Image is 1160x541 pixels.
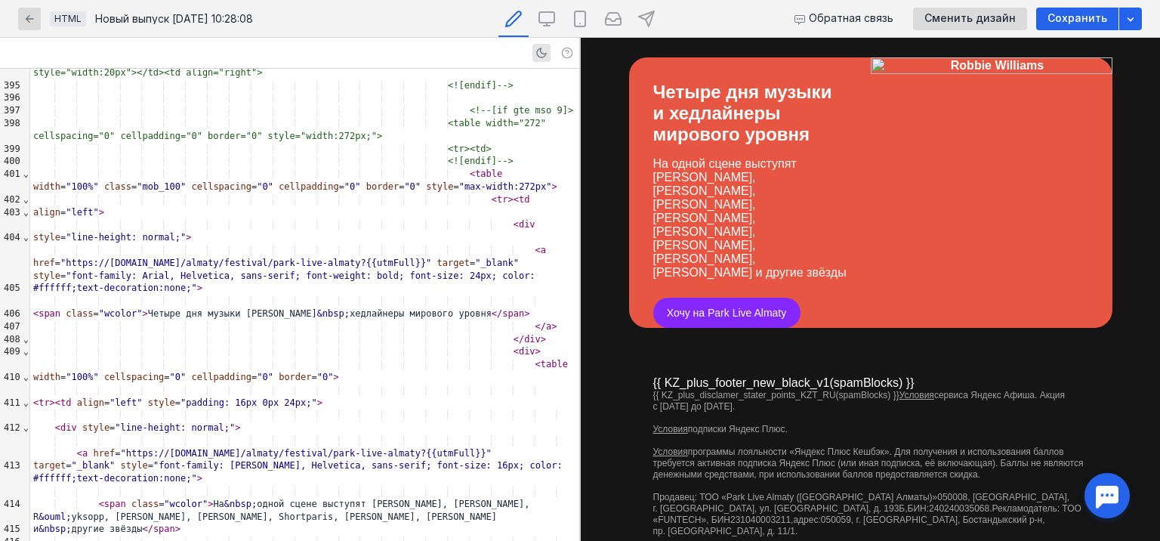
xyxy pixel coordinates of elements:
span: < [514,219,519,230]
div: = [30,218,579,244]
span: border [366,181,399,192]
span: Сохранить [1047,12,1107,25]
span: style [426,181,453,192]
span: <tr><td> [448,144,492,154]
span: Fold line [23,397,29,408]
span: a [541,245,546,255]
button: Сменить дизайн [913,8,1027,30]
span: div [519,219,535,230]
span: </ [535,321,546,332]
span: <tr><td width="20" style="width:20px"></td><td align="right"> [33,54,551,78]
span: "0" [257,181,273,192]
span: Fold line [23,194,29,205]
span: cellspacing [104,372,164,382]
span: "100%" [66,372,98,382]
span: "0" [257,372,273,382]
span: width [33,372,60,382]
div: = = = = [30,358,579,384]
span: width [33,181,60,192]
span: div [519,346,535,357]
span: < [55,397,60,408]
span: <![endif]--> [448,80,514,91]
span: </ [142,524,153,534]
span: "left" [110,397,142,408]
div: = Четыре дня музыки [PERSON_NAME] хедлайнеры мирового уровня [30,295,579,320]
span: > [235,422,240,433]
span: < [535,245,541,255]
span: "_blank" [72,460,116,471]
span: style [148,397,175,408]
span: style [33,232,60,243]
div: = = [30,384,579,410]
a: Условия [72,409,107,419]
span: > [142,308,147,319]
span: cellpadding [279,181,338,192]
span: 231‍040‍003‍211, [150,477,212,487]
span: span [39,308,60,319]
span: > [524,308,529,319]
span: > [541,334,546,345]
span: "0" [170,372,187,382]
div: = = = [30,434,579,485]
span: < [33,308,39,319]
span: cellspacing [192,181,251,192]
span: div [60,422,77,433]
span: > [551,181,557,192]
span: Fold line [23,207,29,218]
span: "mob_100" [137,181,186,192]
td: {{ KZ_plus_disclamer_stater_points_KZT_RU(spamBlocks) }} сервиса Яндекс Афиша. Акция с [DATE] до ... [72,352,507,518]
span: class [66,308,93,319]
span: "line-height: normal;" [115,422,235,433]
span: Fold line [23,422,29,433]
span: table [475,168,502,179]
span: &ouml; [39,512,71,522]
div: = [30,193,579,219]
span: "0" [404,181,421,192]
div: = = = [30,244,579,295]
span: > [333,372,338,382]
span: &nbsp; [224,499,257,509]
span: > [535,346,541,357]
span: < [77,448,82,459]
span: "wcolor" [99,308,143,319]
span: span [153,524,175,534]
a: Продавец: ТОО «Park Live Almaty ([GEOGRAPHIC_DATA] Алматы)» БИН: Рекламодатель: ТОО «FUNTECH», БИ... [72,454,501,499]
span: class [131,499,159,509]
span: align [77,397,104,408]
span: td [519,194,529,205]
span: ул‍. [GEOGRAPHIC_DATA], [179,465,291,476]
span: > [197,283,202,293]
span: </ [492,308,502,319]
span: span [104,499,126,509]
span: < [99,499,104,509]
span: > [317,397,322,408]
div: = На одной сцене выступят [PERSON_NAME], [PERSON_NAME], R yksopp, [PERSON_NAME], [PERSON_NAME], S... [30,485,579,536]
span: < [492,194,497,205]
span: > [186,232,191,243]
span: "padding: 16px 0px 24px;" [180,397,317,408]
span: > [507,194,513,205]
span: td [60,397,71,408]
span: <![endif]--> [448,156,514,166]
span: > [197,473,202,484]
span: Fold line [23,372,29,382]
span: a [546,321,551,332]
span: < [535,359,541,369]
span: > [551,321,557,332]
span: "https://[DOMAIN_NAME]/almaty/festival/park-live-almaty?{{utmFull}}" [121,448,492,459]
span: target [33,460,66,471]
iframe: preview [581,38,1160,541]
button: Сохранить [1036,8,1118,30]
span: tr [497,194,507,205]
span: style [33,270,60,281]
span: г‍. [GEOGRAPHIC_DATA], [72,465,177,476]
span: target [437,258,470,268]
div: = [30,409,579,434]
span: "left" [66,207,98,218]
